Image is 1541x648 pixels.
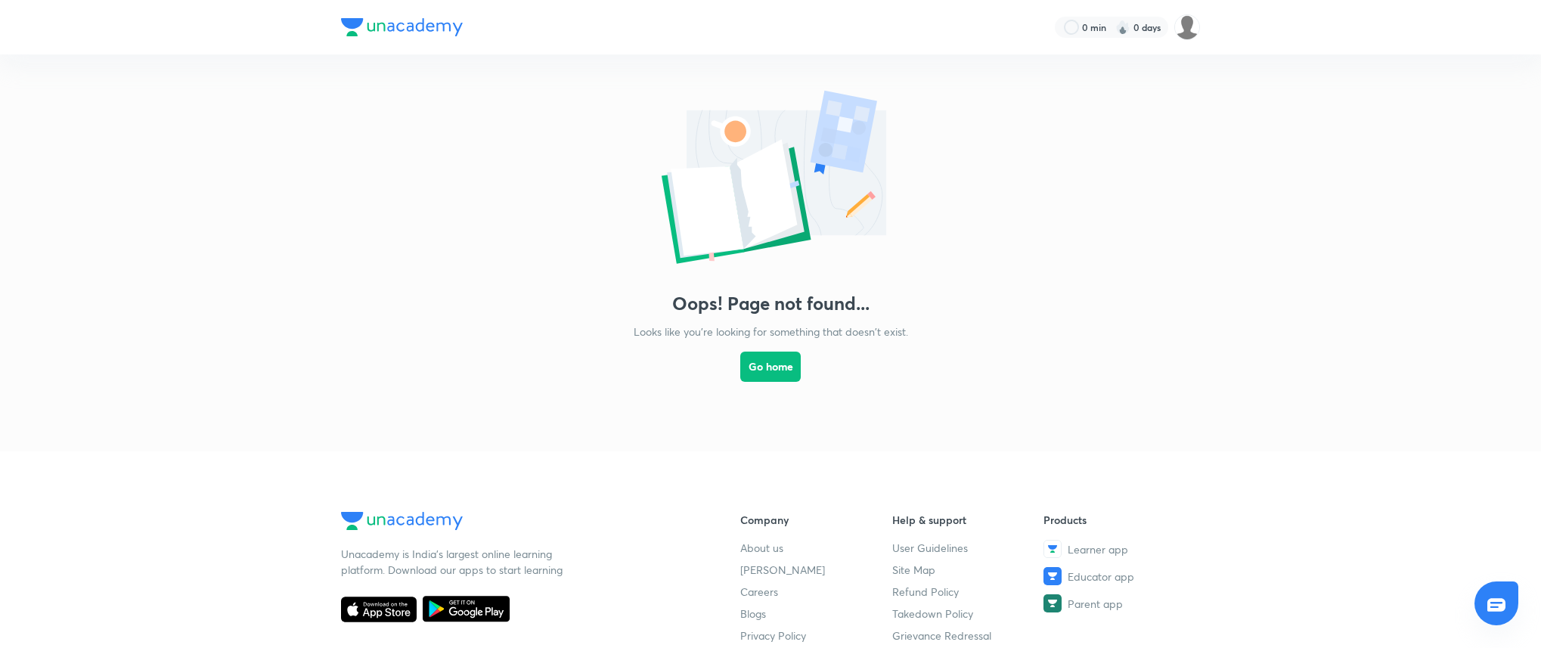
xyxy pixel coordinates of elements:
[740,352,801,382] button: Go home
[892,628,1044,643] a: Grievance Redressal
[672,293,870,315] h3: Oops! Page not found...
[619,85,922,274] img: error
[1115,20,1130,35] img: streak
[1068,569,1134,584] span: Educator app
[1174,14,1200,40] img: krishnakumar J
[1068,596,1123,612] span: Parent app
[740,562,892,578] a: [PERSON_NAME]
[1043,594,1195,612] a: Parent app
[740,584,892,600] a: Careers
[892,584,1044,600] a: Refund Policy
[634,324,908,340] p: Looks like you're looking for something that doesn't exist.
[341,512,463,530] img: Company Logo
[1043,567,1195,585] a: Educator app
[1043,512,1195,528] h6: Products
[1043,594,1062,612] img: Parent app
[892,606,1044,622] a: Takedown Policy
[341,18,463,36] img: Company Logo
[892,562,1044,578] a: Site Map
[892,540,1044,556] a: User Guidelines
[740,606,892,622] a: Blogs
[892,512,1044,528] h6: Help & support
[740,340,801,421] a: Go home
[1068,541,1128,557] span: Learner app
[1043,540,1195,558] a: Learner app
[740,628,892,643] a: Privacy Policy
[740,512,892,528] h6: Company
[341,546,568,578] p: Unacademy is India’s largest online learning platform. Download our apps to start learning
[1043,567,1062,585] img: Educator app
[341,512,692,534] a: Company Logo
[740,540,892,556] a: About us
[740,584,778,600] span: Careers
[1043,540,1062,558] img: Learner app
